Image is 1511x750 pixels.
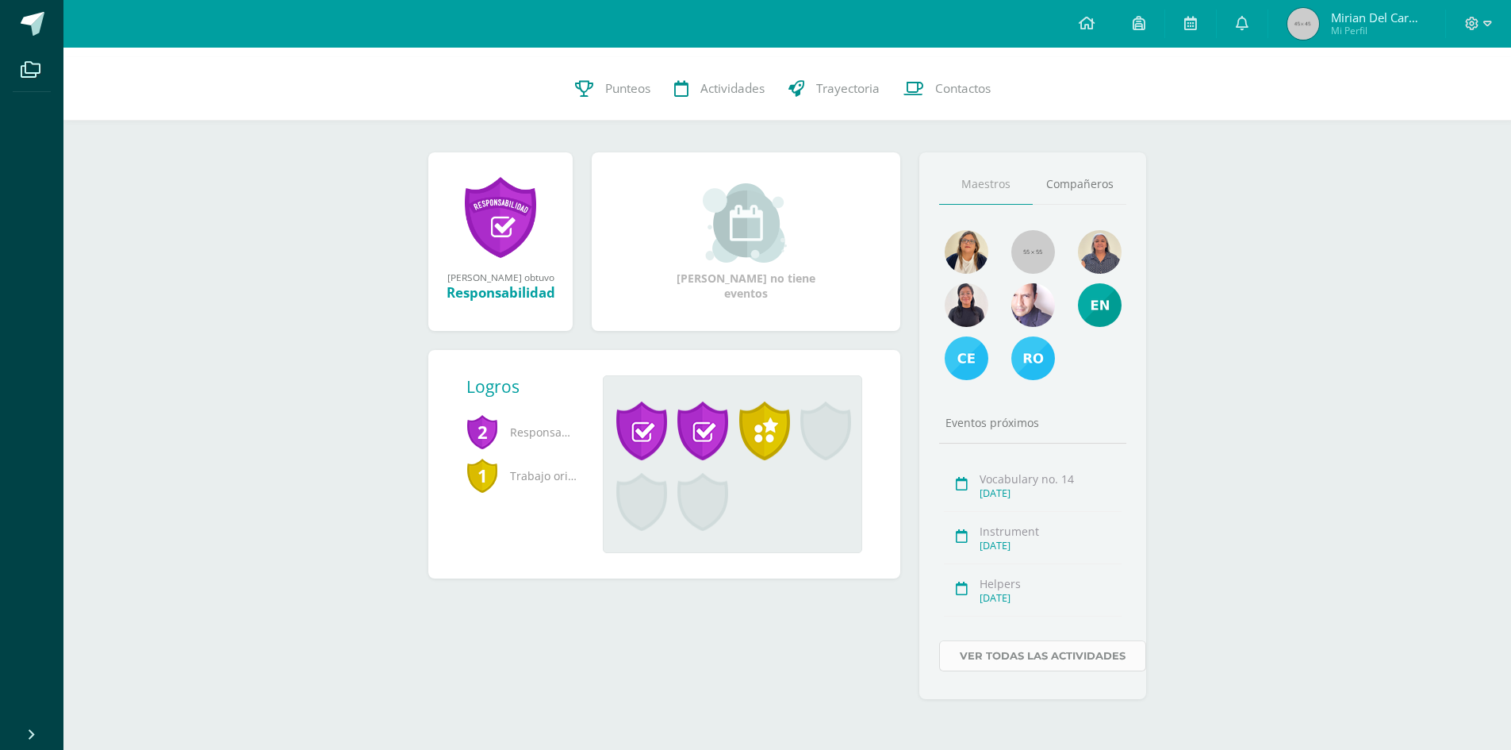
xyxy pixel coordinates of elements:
div: [DATE] [980,487,1122,500]
span: Actividades [700,80,765,97]
span: Responsabilidad [466,410,577,454]
a: Compañeros [1033,164,1126,205]
div: Instrument [980,524,1122,539]
span: Mi Perfil [1331,24,1426,37]
img: a8e8556f48ef469a8de4653df9219ae6.png [1011,283,1055,327]
img: 8cfa0c6a09c844813bd91a2ddb555b8c.png [1011,337,1055,380]
span: 2 [466,413,498,450]
div: [DATE] [980,539,1122,552]
div: Eventos próximos [939,415,1126,430]
span: 1 [466,457,498,494]
a: Trayectoria [777,57,892,121]
a: Contactos [892,57,1003,121]
a: Ver todas las actividades [939,640,1146,671]
div: [PERSON_NAME] obtuvo [444,271,557,283]
img: 55x55 [1011,230,1055,274]
span: Trabajo original [466,454,577,498]
a: Actividades [662,57,777,121]
img: 8f3bf19539481b212b8ab3c0cdc72ac6.png [1078,230,1122,274]
a: Punteos [563,57,662,121]
img: 45x45 [1287,8,1319,40]
img: 6ab926dde10f798541c88b61d3e3fad2.png [945,230,988,274]
div: Logros [466,375,590,398]
div: Responsabilidad [444,283,557,302]
span: Trayectoria [816,80,880,97]
img: event_small.png [703,183,789,263]
span: Mirian del Carmen [1331,10,1426,25]
div: [PERSON_NAME] no tiene eventos [667,183,826,301]
div: [DATE] [980,591,1122,605]
img: 61d89911289855dc714fd23e8d2d7f3a.png [945,337,988,380]
span: Punteos [605,80,650,97]
img: e4e25d66bd50ed3745d37a230cf1e994.png [1078,283,1122,327]
span: Contactos [935,80,991,97]
div: Vocabulary no. 14 [980,471,1122,487]
div: Helpers [980,576,1122,591]
a: Maestros [939,164,1033,205]
img: 041e67bb1815648f1c28e9f895bf2be1.png [945,283,988,327]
